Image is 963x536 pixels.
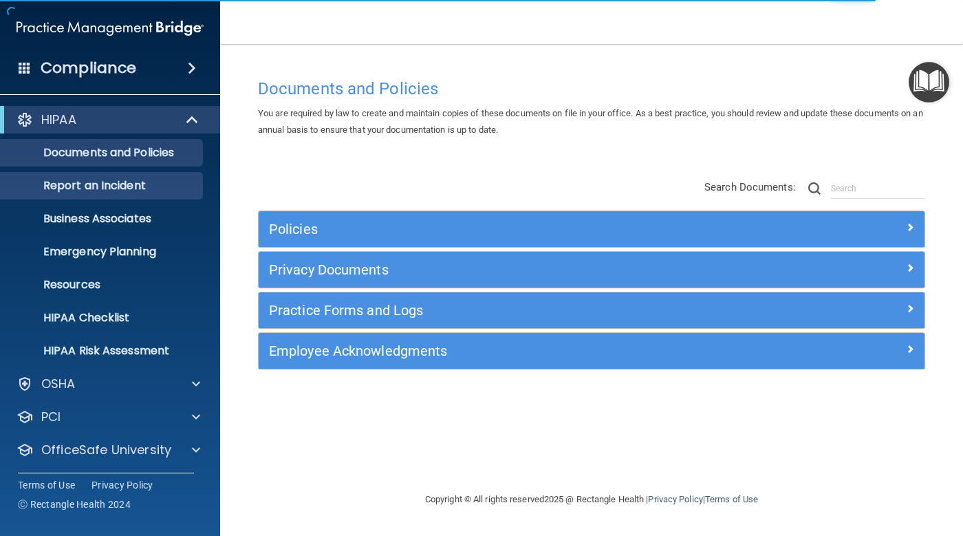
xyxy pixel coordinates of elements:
p: Emergency Planning [9,245,197,259]
a: Employee Acknowledgments [269,340,914,362]
a: Privacy Documents [269,259,914,281]
a: Terms of Use [705,494,758,504]
p: HIPAA Risk Assessment [9,344,197,358]
h5: Practice Forms and Logs [269,303,748,318]
button: Open Resource Center [909,62,949,103]
input: Search [831,178,925,199]
a: Privacy Policy [91,478,153,492]
h5: Employee Acknowledgments [269,343,748,358]
p: HIPAA Checklist [9,311,197,325]
a: Practice Forms and Logs [269,299,914,321]
a: Policies [269,218,914,240]
h4: Compliance [41,58,136,78]
p: HIPAA [41,111,76,128]
div: Copyright © All rights reserved 2025 @ Rectangle Health | | [340,478,843,522]
a: Privacy Policy [648,494,702,504]
p: Report an Incident [9,179,197,193]
a: HIPAA [17,111,199,128]
iframe: Drift Widget Chat Controller [725,438,946,493]
span: Search Documents: [704,181,796,193]
img: PMB logo [17,14,204,42]
p: OfficeSafe University [41,442,171,458]
h4: Documents and Policies [258,80,925,98]
a: PCI [17,409,200,425]
a: Terms of Use [18,478,75,492]
h5: Privacy Documents [269,262,748,277]
p: Documents and Policies [9,146,197,160]
p: OSHA [41,376,76,392]
span: Ⓒ Rectangle Health 2024 [18,497,131,511]
img: ic-search.3b580494.png [808,182,821,195]
span: You are required by law to create and maintain copies of these documents on file in your office. ... [258,108,923,135]
h5: Policies [269,222,748,237]
a: OSHA [17,376,200,392]
p: Business Associates [9,212,197,226]
p: PCI [41,409,61,425]
p: Resources [9,278,197,292]
a: OfficeSafe University [17,442,200,458]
